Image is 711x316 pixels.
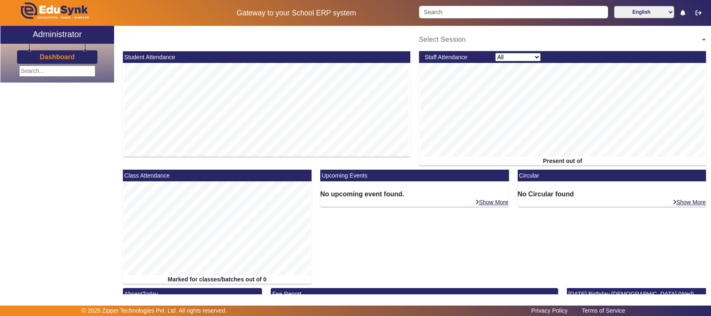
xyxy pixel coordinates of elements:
h2: Administrator [32,29,82,39]
mat-card-header: Student Attendance [123,51,410,63]
mat-card-header: Class Attendance [123,170,312,181]
a: Dashboard [40,53,75,61]
a: Privacy Policy [527,305,572,316]
mat-card-header: Upcoming Events [320,170,509,181]
mat-card-header: Fee Report [271,288,558,300]
mat-card-header: AbsentToday [123,288,262,300]
a: Terms of Service [578,305,629,316]
input: Search [419,6,608,18]
div: Present out of [419,157,706,166]
a: Show More [672,198,706,206]
mat-card-header: Circular [518,170,706,181]
h5: Gateway to your School ERP system [182,9,410,18]
span: Select Session [419,36,466,43]
p: © 2025 Zipper Technologies Pvt. Ltd. All rights reserved. [82,306,227,315]
a: Administrator [0,26,114,44]
h3: Dashboard [40,53,75,61]
mat-card-header: [DATE] Birthday [DEMOGRAPHIC_DATA] (Wed) [567,288,706,300]
h6: No upcoming event found. [320,190,509,198]
h6: No Circular found [518,190,706,198]
input: Search... [19,65,95,77]
div: Staff Attendance [420,53,491,62]
a: Show More [475,198,509,206]
div: Marked for classes/batches out of 0 [123,275,312,284]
